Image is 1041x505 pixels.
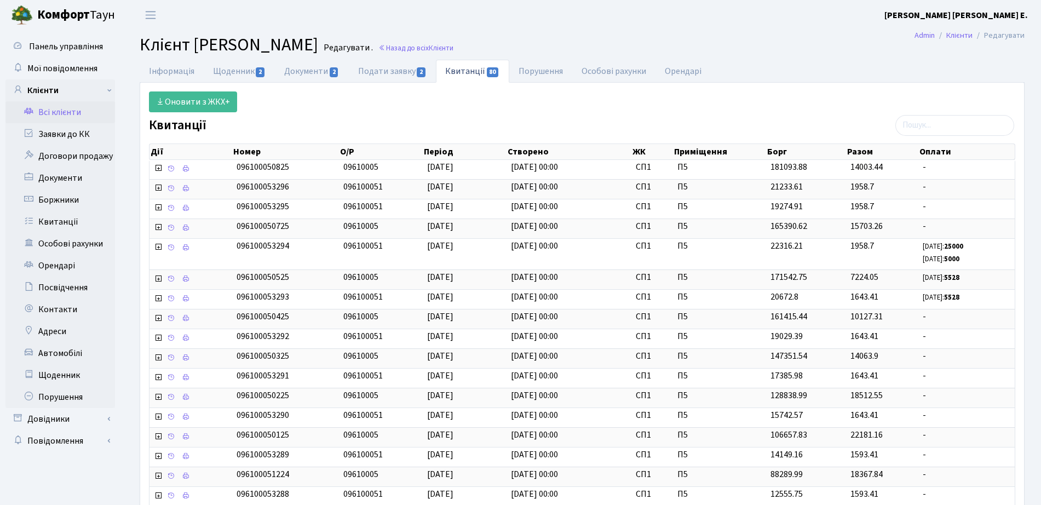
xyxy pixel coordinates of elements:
span: Мої повідомлення [27,62,97,74]
span: П5 [677,220,762,233]
span: - [923,200,1010,213]
a: Панель управління [5,36,115,58]
span: [DATE] 00:00 [511,240,558,252]
span: Таун [37,6,115,25]
b: 25000 [944,242,963,251]
a: Квитанції [436,60,509,83]
span: - [923,181,1010,193]
th: Оплати [918,144,1015,159]
span: СП1 [636,161,669,174]
span: [DATE] [427,449,453,461]
span: [DATE] 00:00 [511,161,558,173]
a: Подати заявку [349,60,436,83]
span: [DATE] 00:00 [511,220,558,232]
span: СП1 [636,311,669,323]
span: 096100050125 [237,429,289,441]
span: 096100051224 [237,468,289,480]
span: СП1 [636,350,669,363]
span: СП1 [636,240,669,253]
span: [DATE] [427,220,453,232]
span: П5 [677,468,762,481]
b: 5000 [944,254,959,264]
a: Контакти [5,299,115,320]
span: 161415.44 [770,311,807,323]
span: [DATE] 00:00 [511,350,558,362]
span: - [923,311,1010,323]
span: 15703.26 [850,220,883,232]
span: - [923,429,1010,441]
span: П5 [677,161,762,174]
span: 096100051 [343,409,383,421]
a: Клієнти [5,79,115,101]
span: П5 [677,389,762,402]
span: 20672.8 [770,291,798,303]
span: СП1 [636,271,669,284]
span: [DATE] [427,370,453,382]
span: 096100051 [343,240,383,252]
span: 09610005 [343,350,378,362]
span: - [923,389,1010,402]
span: [DATE] [427,161,453,173]
span: 22316.21 [770,240,803,252]
span: [DATE] [427,468,453,480]
span: СП1 [636,330,669,343]
span: 147351.54 [770,350,807,362]
span: [DATE] [427,291,453,303]
span: 1643.41 [850,330,878,342]
span: 7224.05 [850,271,878,283]
span: Панель управління [29,41,103,53]
span: П5 [677,271,762,284]
span: 096100050225 [237,389,289,401]
b: [PERSON_NAME] [PERSON_NAME] Е. [884,9,1028,21]
span: 14149.16 [770,449,803,461]
span: 096100053288 [237,488,289,500]
span: 19029.39 [770,330,803,342]
th: Номер [232,144,339,159]
span: 09610005 [343,220,378,232]
span: [DATE] [427,200,453,213]
li: Редагувати [973,30,1025,42]
span: 096100053290 [237,409,289,421]
span: 15742.57 [770,409,803,421]
span: [DATE] [427,311,453,323]
span: 096100050725 [237,220,289,232]
span: СП1 [636,370,669,382]
span: - [923,409,1010,422]
span: 09610005 [343,271,378,283]
span: [DATE] 00:00 [511,429,558,441]
span: - [923,220,1010,233]
span: П5 [677,409,762,422]
span: СП1 [636,429,669,441]
span: П5 [677,240,762,253]
span: П5 [677,330,762,343]
a: Квитанції [5,211,115,233]
a: Орендарі [655,60,711,83]
span: СП1 [636,468,669,481]
span: СП1 [636,200,669,213]
span: 096100051 [343,370,383,382]
span: - [923,488,1010,501]
span: [DATE] [427,181,453,193]
span: [DATE] 00:00 [511,449,558,461]
span: [DATE] [427,350,453,362]
span: СП1 [636,181,669,193]
span: 096100051 [343,449,383,461]
span: [DATE] 00:00 [511,311,558,323]
span: 096100050425 [237,311,289,323]
span: 14063.9 [850,350,878,362]
a: Щоденник [5,364,115,386]
span: 09610005 [343,389,378,401]
span: 096100051 [343,488,383,500]
span: 165390.62 [770,220,807,232]
a: Адреси [5,320,115,342]
span: 2 [256,67,264,77]
input: Пошук... [895,115,1014,136]
span: СП1 [636,291,669,303]
span: 096100050325 [237,350,289,362]
span: [DATE] [427,409,453,421]
span: П5 [677,181,762,193]
small: [DATE]: [923,292,959,302]
span: Клієнт [PERSON_NAME] [140,32,318,58]
a: Посвідчення [5,277,115,299]
th: Борг [766,144,846,159]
